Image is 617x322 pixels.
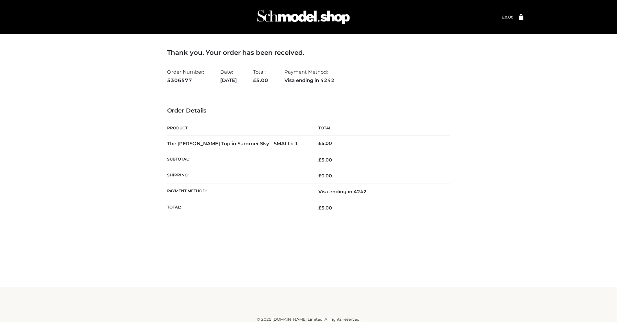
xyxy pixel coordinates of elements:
[167,152,309,168] th: Subtotal:
[167,168,309,184] th: Shipping:
[318,140,321,146] span: £
[318,205,332,211] span: 5.00
[291,140,298,147] strong: × 1
[253,77,268,83] span: 5.00
[309,184,450,200] td: Visa ending in 4242
[318,157,321,163] span: £
[284,66,335,86] li: Payment Method:
[309,121,450,136] th: Total
[167,184,309,200] th: Payment method:
[167,121,309,136] th: Product
[502,15,513,19] a: £0.00
[167,140,298,147] strong: The [PERSON_NAME] Top in Summer Sky - SMALL
[220,76,237,85] strong: [DATE]
[255,4,352,30] img: Schmodel Admin 964
[502,15,513,19] bdi: 0.00
[318,157,332,163] span: 5.00
[318,173,332,179] bdi: 0.00
[284,76,335,85] strong: Visa ending in 4242
[167,66,204,86] li: Order Number:
[167,49,450,56] h3: Thank you. Your order has been received.
[253,66,268,86] li: Total:
[167,76,204,85] strong: 5306577
[167,200,309,216] th: Total:
[502,15,505,19] span: £
[318,173,321,179] span: £
[167,107,450,114] h3: Order Details
[253,77,256,83] span: £
[220,66,237,86] li: Date:
[318,140,332,146] bdi: 5.00
[318,205,321,211] span: £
